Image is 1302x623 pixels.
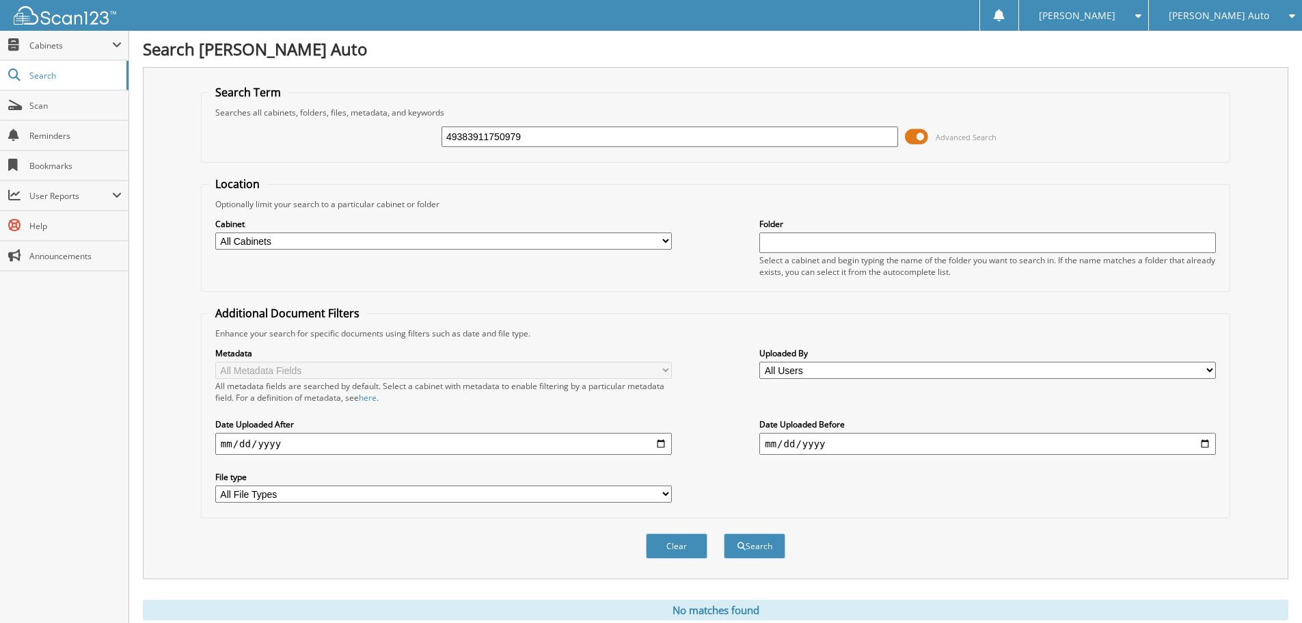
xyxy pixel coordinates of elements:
[215,347,672,359] label: Metadata
[208,176,267,191] legend: Location
[936,132,996,142] span: Advanced Search
[208,328,1223,339] div: Enhance your search for specific documents using filters such as date and file type.
[215,471,672,483] label: File type
[208,107,1223,118] div: Searches all cabinets, folders, files, metadata, and keywords
[14,6,116,25] img: scan123-logo-white.svg
[215,433,672,455] input: start
[29,250,122,262] span: Announcements
[29,40,112,51] span: Cabinets
[759,218,1216,230] label: Folder
[143,600,1288,620] div: No matches found
[29,100,122,111] span: Scan
[143,38,1288,60] h1: Search [PERSON_NAME] Auto
[215,218,672,230] label: Cabinet
[208,85,288,100] legend: Search Term
[29,190,112,202] span: User Reports
[215,419,672,430] label: Date Uploaded After
[759,419,1216,430] label: Date Uploaded Before
[359,392,377,403] a: here
[29,220,122,232] span: Help
[29,160,122,172] span: Bookmarks
[215,380,672,403] div: All metadata fields are searched by default. Select a cabinet with metadata to enable filtering b...
[759,347,1216,359] label: Uploaded By
[208,198,1223,210] div: Optionally limit your search to a particular cabinet or folder
[724,533,785,559] button: Search
[759,254,1216,278] div: Select a cabinet and begin typing the name of the folder you want to search in. If the name match...
[1169,12,1269,20] span: [PERSON_NAME] Auto
[29,130,122,142] span: Reminders
[208,306,366,321] legend: Additional Document Filters
[646,533,707,559] button: Clear
[1039,12,1115,20] span: [PERSON_NAME]
[759,433,1216,455] input: end
[29,70,120,81] span: Search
